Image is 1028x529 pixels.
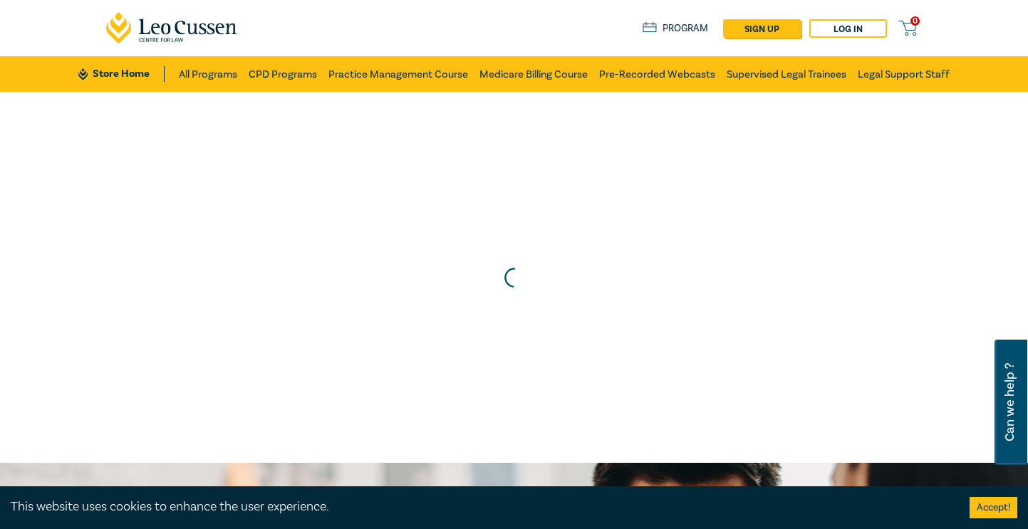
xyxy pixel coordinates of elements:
[328,56,468,92] a: Practice Management Course
[809,19,887,38] a: Log in
[970,497,1017,518] button: Accept cookies
[479,56,588,92] a: Medicare Billing Course
[249,56,317,92] a: CPD Programs
[643,21,709,36] a: Program
[11,498,948,516] div: This website uses cookies to enhance the user experience.
[727,56,846,92] a: Supervised Legal Trainees
[1003,348,1017,456] span: Can we help ?
[179,56,237,92] a: All Programs
[599,56,715,92] a: Pre-Recorded Webcasts
[910,16,920,26] span: 0
[858,56,950,92] a: Legal Support Staff
[723,19,801,38] a: sign up
[78,66,165,82] a: Store Home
